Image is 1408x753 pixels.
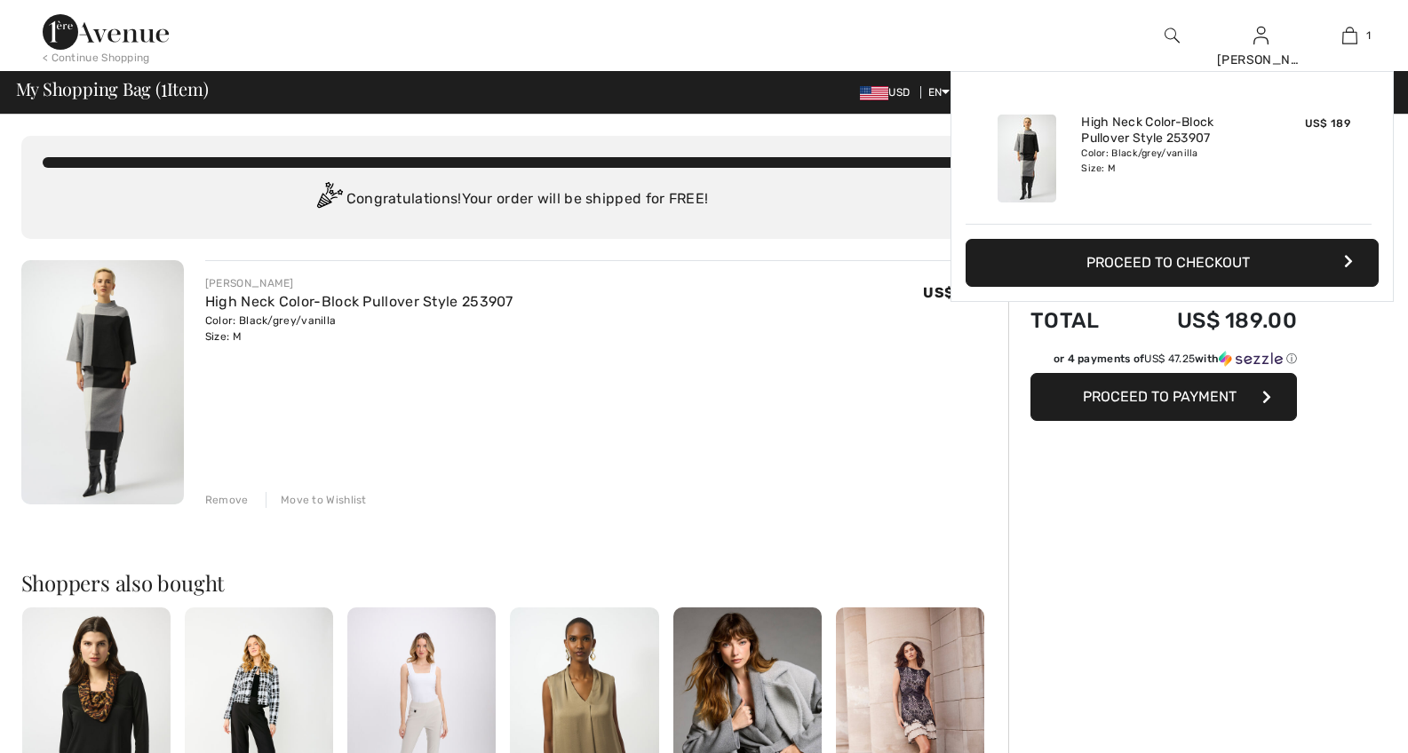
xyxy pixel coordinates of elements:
[1253,25,1269,46] img: My Info
[998,115,1056,202] img: High Neck Color-Block Pullover Style 253907
[1217,51,1304,69] div: [PERSON_NAME]
[928,86,951,99] span: EN
[43,14,169,50] img: 1ère Avenue
[923,284,983,301] span: US$ 189
[1081,147,1256,175] div: Color: Black/grey/vanilla Size: M
[1165,25,1180,46] img: search the website
[1306,25,1393,46] a: 1
[205,275,513,291] div: [PERSON_NAME]
[205,293,513,310] a: High Neck Color-Block Pullover Style 253907
[1081,115,1256,147] a: High Neck Color-Block Pullover Style 253907
[21,260,184,504] img: High Neck Color-Block Pullover Style 253907
[205,492,249,508] div: Remove
[860,86,888,100] img: US Dollar
[43,50,150,66] div: < Continue Shopping
[16,80,209,98] span: My Shopping Bag ( Item)
[21,572,998,593] h2: Shoppers also bought
[1366,28,1371,44] span: 1
[205,313,513,345] div: Color: Black/grey/vanilla Size: M
[311,182,346,218] img: Congratulation2.svg
[860,86,917,99] span: USD
[1083,388,1237,405] span: Proceed to Payment
[1305,117,1350,130] span: US$ 189
[266,492,367,508] div: Move to Wishlist
[1030,373,1297,421] button: Proceed to Payment
[43,182,977,218] div: Congratulations! Your order will be shipped for FREE!
[1342,25,1357,46] img: My Bag
[1253,27,1269,44] a: Sign In
[966,239,1379,287] button: Proceed to Checkout
[161,75,167,99] span: 1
